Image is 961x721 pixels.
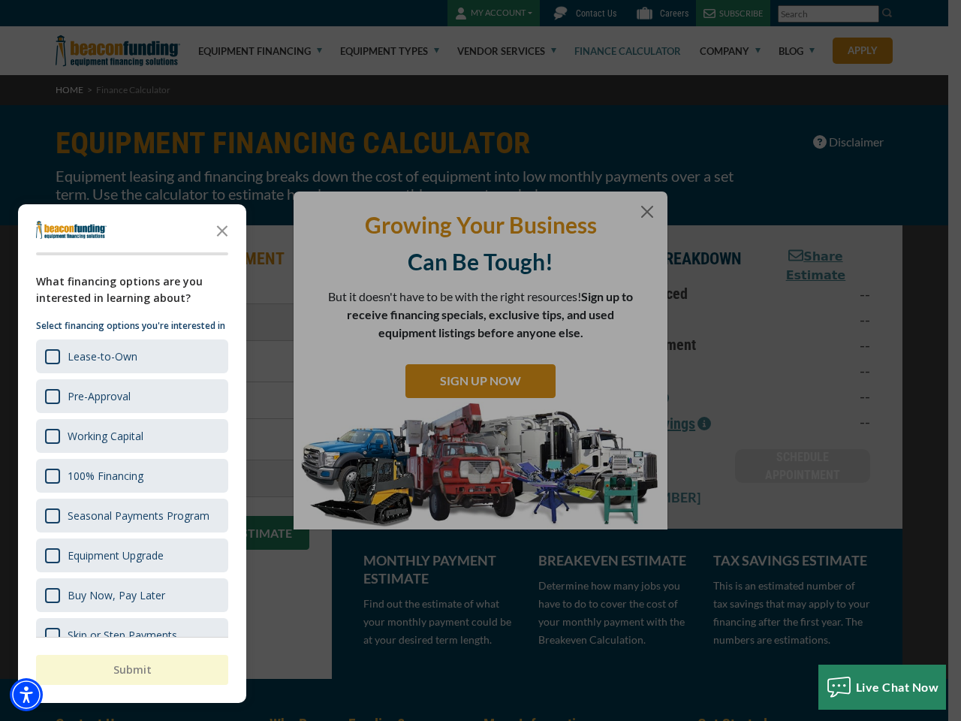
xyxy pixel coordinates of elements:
p: Select financing options you're interested in [36,318,228,333]
div: Pre-Approval [68,389,131,403]
div: Seasonal Payments Program [36,499,228,532]
img: Company logo [36,221,107,239]
div: Equipment Upgrade [36,538,228,572]
div: Survey [18,204,246,703]
div: Equipment Upgrade [68,548,164,563]
div: Lease-to-Own [36,339,228,373]
div: Pre-Approval [36,379,228,413]
span: Live Chat Now [856,680,939,694]
div: 100% Financing [68,469,143,483]
div: Accessibility Menu [10,678,43,711]
div: Working Capital [36,419,228,453]
button: Close the survey [207,215,237,245]
div: Skip or Step Payments [68,628,177,642]
button: Submit [36,655,228,685]
div: Working Capital [68,429,143,443]
div: Buy Now, Pay Later [68,588,165,602]
div: Skip or Step Payments [36,618,228,652]
div: Seasonal Payments Program [68,508,209,523]
div: Buy Now, Pay Later [36,578,228,612]
div: What financing options are you interested in learning about? [36,273,228,306]
div: Lease-to-Own [68,349,137,364]
button: Live Chat Now [818,665,947,710]
div: 100% Financing [36,459,228,493]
